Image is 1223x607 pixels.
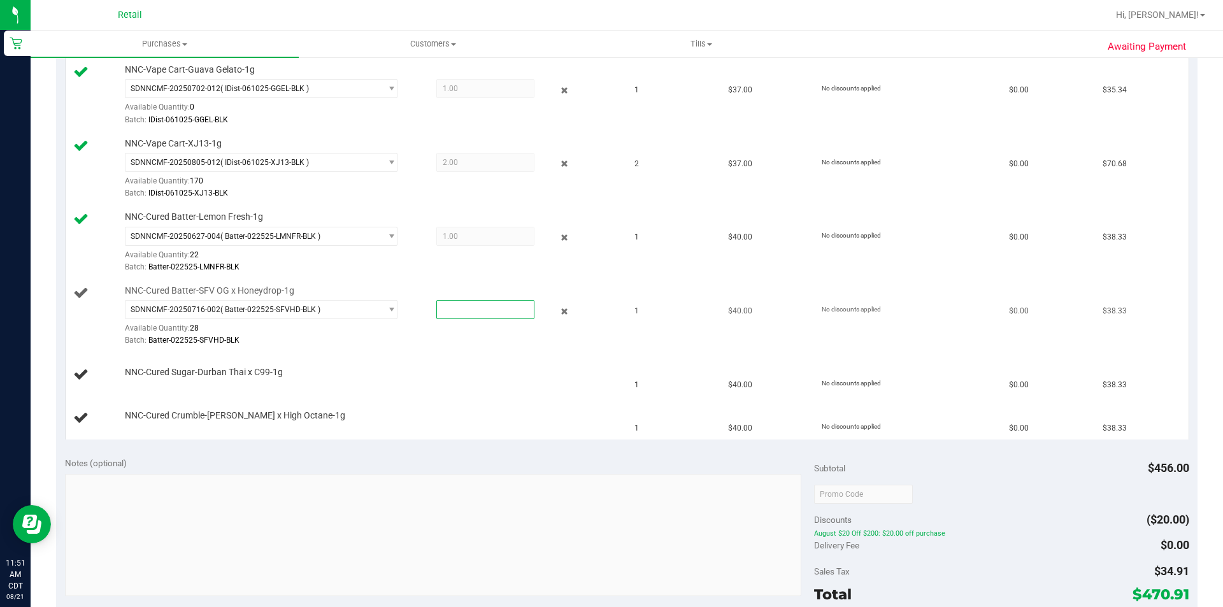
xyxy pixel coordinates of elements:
[125,211,263,223] span: NNC-Cured Batter-Lemon Fresh-1g
[822,85,881,92] span: No discounts applied
[814,463,845,473] span: Subtotal
[380,80,396,97] span: select
[634,379,639,391] span: 1
[125,410,345,422] span: NNC-Cured Crumble-[PERSON_NAME] x High Octane-1g
[125,319,411,344] div: Available Quantity:
[814,585,852,603] span: Total
[220,305,320,314] span: ( Batter-022525-SFVHD-BLK )
[1009,305,1029,317] span: $0.00
[220,158,309,167] span: ( IDist-061025-XJ13-BLK )
[148,262,240,271] span: Batter-022525-LMNFR-BLK
[728,84,752,96] span: $37.00
[65,458,127,468] span: Notes (optional)
[1103,305,1127,317] span: $38.33
[1103,231,1127,243] span: $38.33
[31,31,299,57] a: Purchases
[634,422,639,434] span: 1
[1147,513,1189,526] span: ($20.00)
[6,557,25,592] p: 11:51 AM CDT
[125,285,294,297] span: NNC-Cured Batter-SFV OG x Honeydrop-1g
[1009,84,1029,96] span: $0.00
[190,324,199,332] span: 28
[1161,538,1189,552] span: $0.00
[822,306,881,313] span: No discounts applied
[299,31,567,57] a: Customers
[380,227,396,245] span: select
[814,540,859,550] span: Delivery Fee
[131,158,220,167] span: SDNNCMF-20250805-012
[380,301,396,318] span: select
[131,84,220,93] span: SDNNCMF-20250702-012
[13,505,51,543] iframe: Resource center
[728,422,752,434] span: $40.00
[131,305,220,314] span: SDNNCMF-20250716-002
[190,176,203,185] span: 170
[814,485,913,504] input: Promo Code
[125,172,411,197] div: Available Quantity:
[634,305,639,317] span: 1
[190,103,194,111] span: 0
[1009,422,1029,434] span: $0.00
[814,566,850,576] span: Sales Tax
[1103,84,1127,96] span: $35.34
[1009,379,1029,391] span: $0.00
[125,262,147,271] span: Batch:
[148,189,228,197] span: IDist-061025-XJ13-BLK
[125,115,147,124] span: Batch:
[728,231,752,243] span: $40.00
[125,189,147,197] span: Batch:
[728,379,752,391] span: $40.00
[1148,461,1189,475] span: $456.00
[1116,10,1199,20] span: Hi, [PERSON_NAME]!
[118,10,142,20] span: Retail
[31,38,299,50] span: Purchases
[822,380,881,387] span: No discounts applied
[6,592,25,601] p: 08/21
[148,115,228,124] span: IDist-061025-GGEL-BLK
[148,336,240,345] span: Batter-022525-SFVHD-BLK
[728,158,752,170] span: $37.00
[125,98,411,123] div: Available Quantity:
[380,154,396,171] span: select
[634,158,639,170] span: 2
[190,250,199,259] span: 22
[634,84,639,96] span: 1
[822,159,881,166] span: No discounts applied
[1133,585,1189,603] span: $470.91
[10,37,22,50] inline-svg: Retail
[822,423,881,430] span: No discounts applied
[125,64,255,76] span: NNC-Vape Cart-Guava Gelato-1g
[814,529,1189,538] span: August $20 Off $200: $20.00 off purchase
[1103,422,1127,434] span: $38.33
[125,246,411,271] div: Available Quantity:
[1154,564,1189,578] span: $34.91
[1009,158,1029,170] span: $0.00
[568,38,834,50] span: Tills
[1009,231,1029,243] span: $0.00
[728,305,752,317] span: $40.00
[220,232,320,241] span: ( Batter-022525-LMNFR-BLK )
[814,508,852,531] span: Discounts
[131,232,220,241] span: SDNNCMF-20250627-004
[125,336,147,345] span: Batch:
[567,31,835,57] a: Tills
[634,231,639,243] span: 1
[299,38,566,50] span: Customers
[822,232,881,239] span: No discounts applied
[125,138,222,150] span: NNC-Vape Cart-XJ13-1g
[220,84,309,93] span: ( IDist-061025-GGEL-BLK )
[1108,39,1186,54] span: Awaiting Payment
[125,366,283,378] span: NNC-Cured Sugar-Durban Thai x C99-1g
[1103,379,1127,391] span: $38.33
[1103,158,1127,170] span: $70.68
